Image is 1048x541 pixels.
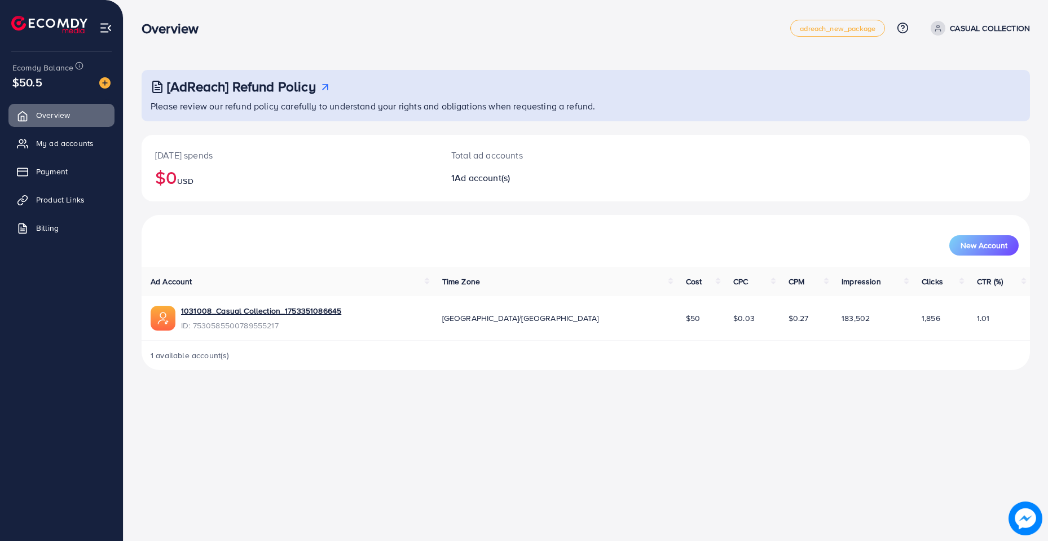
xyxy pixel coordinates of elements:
span: $0.27 [789,313,809,324]
span: $50.5 [12,74,42,90]
img: image [1009,502,1042,535]
a: Payment [8,160,115,183]
span: CTR (%) [977,276,1003,287]
span: 183,502 [842,313,870,324]
span: CPC [733,276,748,287]
img: ic-ads-acc.e4c84228.svg [151,306,175,331]
span: 1.01 [977,313,990,324]
p: Total ad accounts [451,148,646,162]
a: My ad accounts [8,132,115,155]
span: Ad Account [151,276,192,287]
span: Ecomdy Balance [12,62,73,73]
span: $0.03 [733,313,755,324]
span: Payment [36,166,68,177]
span: CPM [789,276,804,287]
p: [DATE] spends [155,148,424,162]
span: $50 [686,313,700,324]
span: ID: 7530585500789555217 [181,320,341,331]
a: CASUAL COLLECTION [926,21,1030,36]
h3: [AdReach] Refund Policy [167,78,316,95]
span: USD [177,175,193,187]
h2: 1 [451,173,646,183]
span: Clicks [922,276,943,287]
span: Overview [36,109,70,121]
span: 1,856 [922,313,940,324]
span: My ad accounts [36,138,94,149]
p: CASUAL COLLECTION [950,21,1030,35]
a: Overview [8,104,115,126]
a: 1031008_Casual Collection_1753351086645 [181,305,341,316]
span: adreach_new_package [800,25,875,32]
span: Product Links [36,194,85,205]
p: Please review our refund policy carefully to understand your rights and obligations when requesti... [151,99,1023,113]
a: Billing [8,217,115,239]
h3: Overview [142,20,208,37]
span: Ad account(s) [455,171,510,184]
span: Billing [36,222,59,234]
a: adreach_new_package [790,20,885,37]
span: Time Zone [442,276,480,287]
span: Impression [842,276,881,287]
button: New Account [949,235,1019,256]
span: [GEOGRAPHIC_DATA]/[GEOGRAPHIC_DATA] [442,313,599,324]
h2: $0 [155,166,424,188]
img: menu [99,21,112,34]
img: logo [11,16,87,33]
img: image [99,77,111,89]
span: New Account [961,241,1007,249]
span: 1 available account(s) [151,350,230,361]
span: Cost [686,276,702,287]
a: Product Links [8,188,115,211]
